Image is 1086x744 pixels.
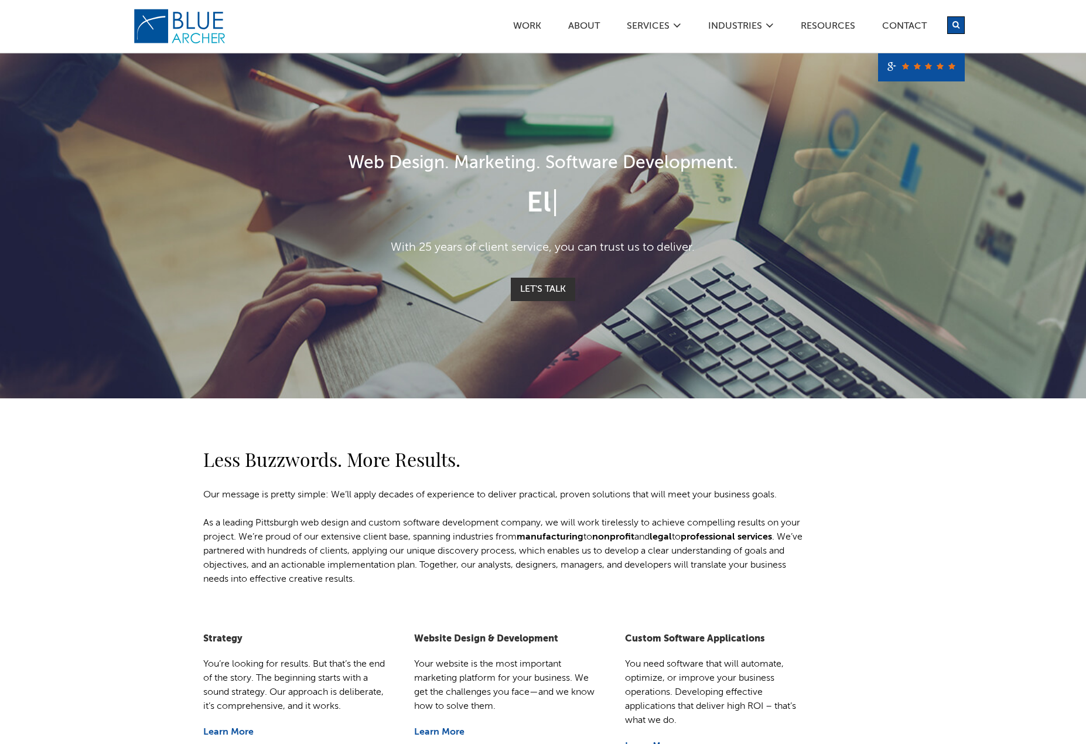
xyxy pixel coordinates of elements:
span: | [551,190,559,218]
a: Industries [708,22,763,34]
a: Work [513,22,542,34]
p: You need software that will automate, optimize, or improve your business operations. Developing e... [625,657,812,728]
p: Your website is the most important marketing platform for your business. We get the challenges yo... [414,657,602,714]
p: With 25 years of client service, you can trust us to deliver. [203,239,883,257]
a: Learn More [203,728,254,737]
p: Our message is pretty simple: We’ll apply decades of experience to deliver practical, proven solu... [203,488,812,502]
a: Learn More [414,728,465,737]
img: Blue Archer Logo [133,8,227,45]
a: Let's Talk [511,278,575,301]
p: As a leading Pittsburgh web design and custom software development company, we will work tireless... [203,516,812,586]
span: El [527,190,551,218]
a: professional services [681,533,772,542]
a: SERVICES [626,22,670,34]
a: ABOUT [568,22,600,34]
p: You’re looking for results. But that’s the end of the story. The beginning starts with a sound st... [203,657,391,714]
h5: Custom Software Applications [625,633,812,646]
a: legal [650,533,672,542]
h2: Less Buzzwords. More Results. [203,445,812,473]
a: manufacturing [517,533,583,542]
h1: Web Design. Marketing. Software Development. [203,151,883,177]
a: nonprofit [592,533,634,542]
a: Resources [800,22,856,34]
h5: Strategy [203,633,391,646]
h5: Website Design & Development [414,633,602,646]
a: Contact [882,22,927,34]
